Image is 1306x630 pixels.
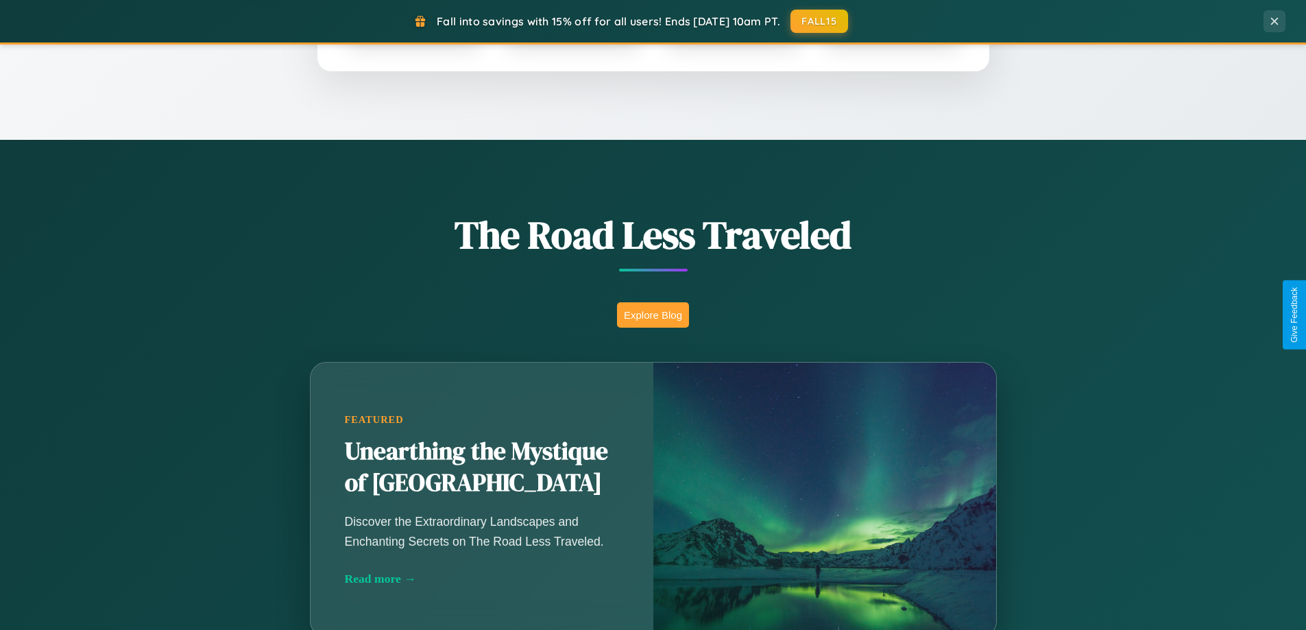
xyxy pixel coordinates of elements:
button: Explore Blog [617,302,689,328]
span: Fall into savings with 15% off for all users! Ends [DATE] 10am PT. [437,14,780,28]
p: Discover the Extraordinary Landscapes and Enchanting Secrets on The Road Less Traveled. [345,512,619,550]
h2: Unearthing the Mystique of [GEOGRAPHIC_DATA] [345,436,619,499]
button: FALL15 [790,10,848,33]
h1: The Road Less Traveled [242,208,1065,261]
div: Featured [345,414,619,426]
div: Give Feedback [1290,287,1299,343]
div: Read more → [345,572,619,586]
